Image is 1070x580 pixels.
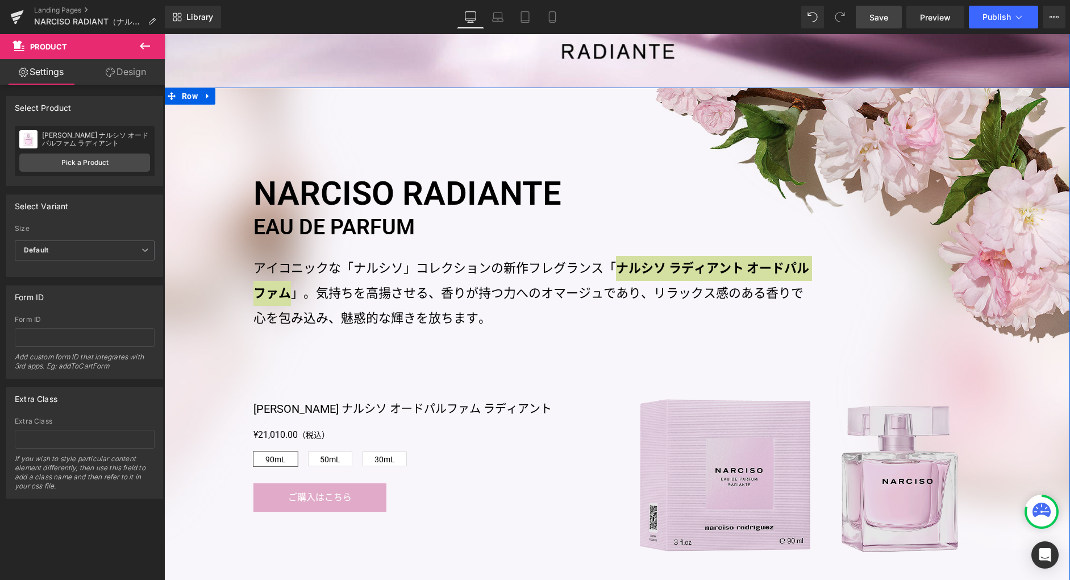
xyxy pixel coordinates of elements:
b: Default [24,246,48,254]
a: Pick a Product [19,154,150,172]
span: 90mL [101,418,122,432]
div: Extra Class [15,388,57,404]
p: アイコニックな「ナルシソ」コレクションの新作フレグランス「 」。気持ちを高揚させる、香りが持つ力へのオマージュであり、リラックス感のある香りで心を包み込み、魅惑的な輝きを放ちます。 [89,222,646,297]
h3: NARCISO RADIANTE [89,144,646,208]
a: Laptop [484,6,511,28]
a: Landing Pages [34,6,165,15]
span: Product [30,42,67,51]
div: Extra Class [15,417,155,425]
div: If you wish to style particular content element differently, then use this field to add a class n... [15,454,155,498]
button: Redo [828,6,851,28]
img: ナルシソ ラディアント オードパルファム [476,365,794,518]
span: ¥21,010.00 [89,393,134,409]
div: Select Product [15,97,72,113]
span: NARCISO RADIANT（ナルシソ ラディアント）｜[PERSON_NAME] [34,17,143,26]
div: [PERSON_NAME] ナルシソ オードパルファム ラディアント [42,131,150,147]
a: Desktop [457,6,484,28]
div: Add custom form ID that integrates with 3rd apps. Eg: addToCartForm [15,353,155,378]
div: Select Variant [15,195,69,211]
button: More [1043,6,1065,28]
button: Undo [801,6,824,28]
div: Form ID [15,286,44,302]
a: Design [85,59,167,85]
span: 50mL [156,418,176,432]
a: Expand / Collapse [36,53,51,71]
div: Form ID [15,316,155,324]
strong: ナルシソ ラディアント オードパルファム [89,227,645,266]
a: ご購入はこちら [89,449,222,478]
img: pImage [19,130,38,148]
a: Tablet [511,6,539,28]
a: Preview [906,6,964,28]
span: Publish [982,13,1011,22]
div: （税込） [89,393,453,409]
span: Save [869,11,888,23]
span: EAU DE PARFUM [89,180,251,205]
span: Row [15,53,36,71]
span: Preview [920,11,951,23]
a: Mobile [539,6,566,28]
span: Library [186,12,213,22]
div: Open Intercom Messenger [1031,541,1059,569]
a: New Library [165,6,221,28]
label: Size [15,225,155,236]
button: Publish [969,6,1038,28]
span: ご購入はこちら [124,458,188,469]
a: [PERSON_NAME] ナルシソ オードパルファム ラディアント [89,365,388,384]
span: 30mL [210,418,231,432]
